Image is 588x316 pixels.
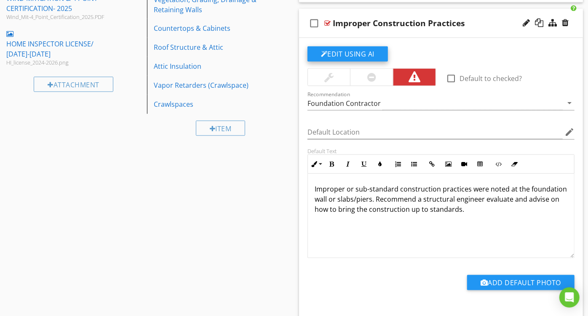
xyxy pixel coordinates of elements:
[440,156,456,172] button: Insert Image (Ctrl+P)
[308,156,324,172] button: Inline Style
[307,100,381,107] div: Foundation Contractor
[460,74,522,83] label: Default to checked?
[2,24,147,70] a: Home Inspector License/ [DATE]-[DATE] HI_license_2024-2026.png
[154,42,258,52] div: Roof Structure & Attic
[390,156,406,172] button: Ordered List
[424,156,440,172] button: Insert Link (Ctrl+K)
[307,148,575,154] div: Default Text
[6,39,111,59] div: Home Inspector License/ [DATE]-[DATE]
[467,275,575,290] button: Add Default Photo
[324,156,340,172] button: Bold (Ctrl+B)
[406,156,422,172] button: Unordered List
[196,121,246,136] div: Item
[315,184,567,214] p: Improper or sub-standard construction practices were noted at the foundation wall or slabs/piers....
[6,14,111,20] div: Wind_Mit-4_Point_Certification_2025.PDF
[154,23,258,33] div: Countertops & Cabinets
[564,127,575,137] i: edit
[307,13,321,33] i: check_box_outline_blank
[154,99,258,109] div: Crawlspaces
[559,287,580,308] div: Open Intercom Messenger
[340,156,356,172] button: Italic (Ctrl+I)
[154,80,258,90] div: Vapor Retarders (Crawlspace)
[34,77,113,92] div: Attachment
[564,98,575,108] i: arrow_drop_down
[456,156,472,172] button: Insert Video
[333,18,465,28] div: Improper Construction Practices
[307,46,388,62] button: Edit Using AI
[6,59,111,66] div: HI_license_2024-2026.png
[372,156,388,172] button: Colors
[154,61,258,71] div: Attic Insulation
[356,156,372,172] button: Underline (Ctrl+U)
[307,125,563,139] input: Default Location
[506,156,522,172] button: Clear Formatting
